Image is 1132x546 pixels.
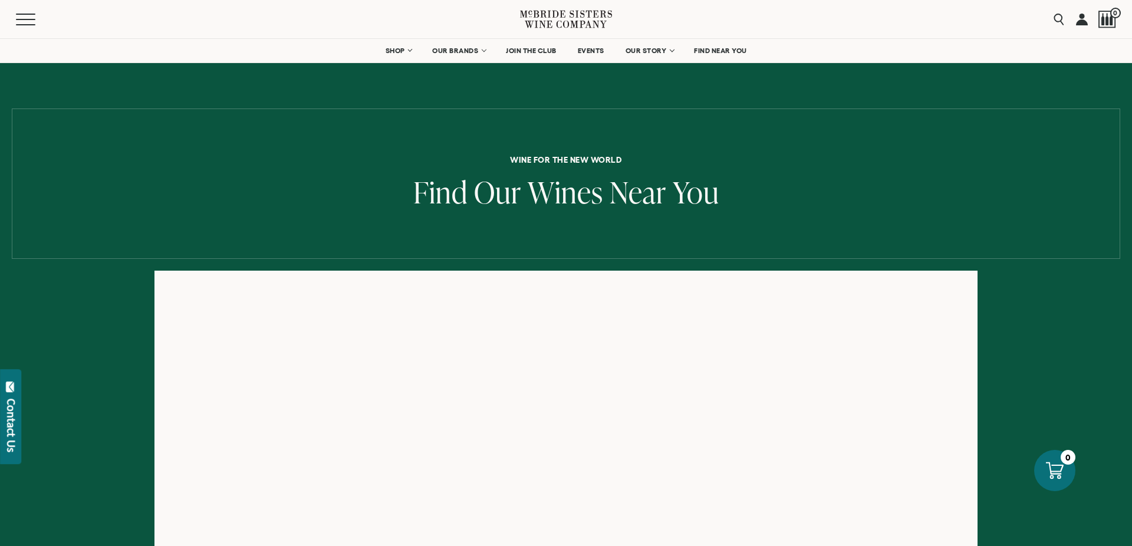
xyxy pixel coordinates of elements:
[570,39,612,63] a: EVENTS
[506,47,557,55] span: JOIN THE CLUB
[16,14,58,25] button: Mobile Menu Trigger
[498,39,564,63] a: JOIN THE CLUB
[1110,8,1121,18] span: 0
[377,39,419,63] a: SHOP
[673,172,719,212] span: You
[5,399,17,452] div: Contact Us
[610,172,666,212] span: Near
[385,47,405,55] span: SHOP
[424,39,492,63] a: OUR BRANDS
[474,172,521,212] span: Our
[432,47,478,55] span: OUR BRANDS
[1061,450,1075,465] div: 0
[626,47,667,55] span: OUR STORY
[686,39,755,63] a: FIND NEAR YOU
[528,172,603,212] span: Wines
[578,47,604,55] span: EVENTS
[413,172,468,212] span: Find
[618,39,681,63] a: OUR STORY
[694,47,747,55] span: FIND NEAR YOU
